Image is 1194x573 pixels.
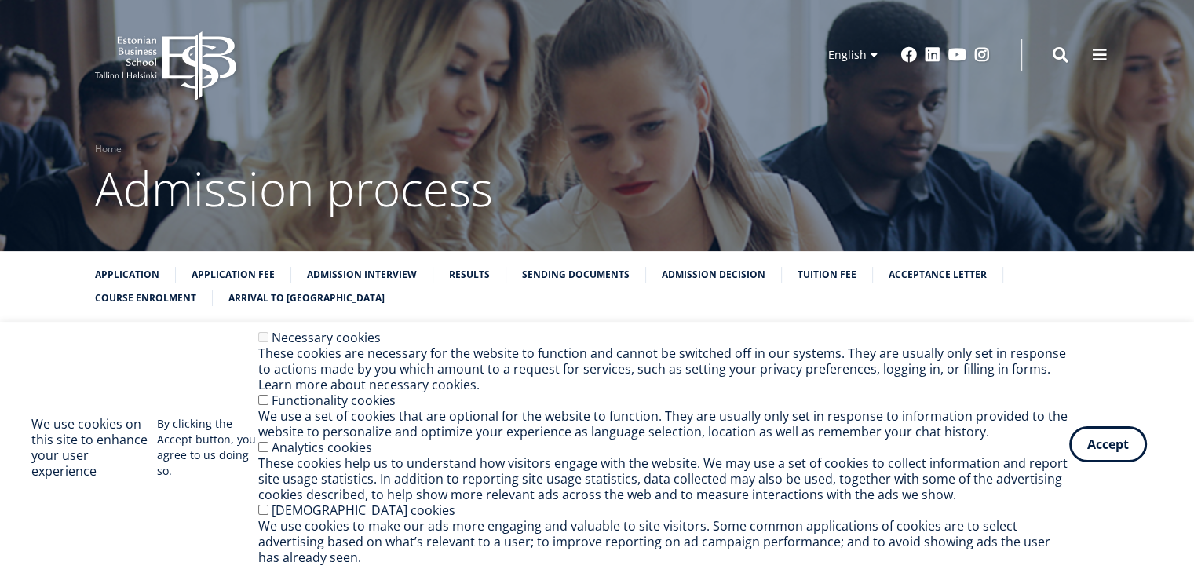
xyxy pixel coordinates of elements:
a: Results [449,267,490,283]
a: Instagram [974,47,990,63]
button: Accept [1069,426,1147,462]
a: Sending documents [522,267,630,283]
div: We use a set of cookies that are optional for the website to function. They are usually only set ... [258,408,1069,440]
a: Linkedin [925,47,940,63]
a: Application [95,267,159,283]
a: Home [95,141,122,157]
h2: We use cookies on this site to enhance your user experience [31,416,157,479]
a: Youtube [948,47,966,63]
p: By clicking the Accept button, you agree to us doing so. [157,416,258,479]
div: These cookies help us to understand how visitors engage with the website. We may use a set of coo... [258,455,1069,502]
label: Functionality cookies [272,392,396,409]
a: Admission decision [662,267,765,283]
label: Necessary cookies [272,329,381,346]
div: These cookies are necessary for the website to function and cannot be switched off in our systems... [258,345,1069,392]
a: Arrival to [GEOGRAPHIC_DATA] [228,290,385,306]
a: Admission interview [307,267,417,283]
a: Facebook [901,47,917,63]
label: Analytics cookies [272,439,372,456]
label: [DEMOGRAPHIC_DATA] cookies [272,502,455,519]
div: We use cookies to make our ads more engaging and valuable to site visitors. Some common applicati... [258,518,1069,565]
span: Admission process [95,156,493,221]
a: Tuition fee [798,267,856,283]
a: Acceptance letter [889,267,987,283]
a: Application fee [192,267,275,283]
a: Course enrolment [95,290,196,306]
